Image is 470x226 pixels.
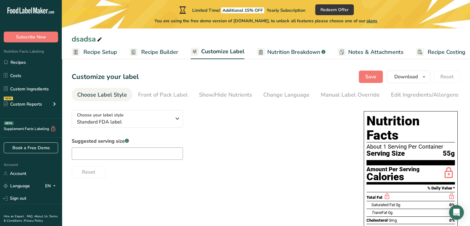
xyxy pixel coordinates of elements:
a: Language [4,180,30,191]
span: Saturated Fat [371,202,395,207]
span: Customize Label [201,47,244,56]
a: Recipe Builder [129,45,178,59]
span: 0g [396,202,400,207]
span: Fat [371,210,387,215]
div: Open Intercom Messenger [449,205,464,220]
div: Calories [366,172,420,181]
span: Reset [440,73,454,80]
a: Notes & Attachments [338,45,404,59]
a: Nutrition Breakdown [257,45,325,59]
div: Custom Reports [4,101,42,107]
section: % Daily Value * [366,185,455,192]
span: Subscribe Now [16,34,46,40]
span: Additional 15% OFF [221,7,264,13]
a: Customize Label [191,45,244,59]
label: Suggested serving size [72,137,183,145]
div: NEW [4,97,13,100]
div: Limited Time! [178,6,305,14]
a: Recipe Setup [72,45,117,59]
div: BETA [4,121,14,125]
a: Hire an Expert . [4,214,26,219]
span: Cholesterol [366,218,388,223]
button: Redeem Offer [315,4,354,15]
button: Download [387,71,430,83]
span: plans [366,18,377,24]
span: Recipe Builder [141,48,178,56]
div: Front of Pack Label [138,91,188,99]
div: Choose Label Style [77,91,127,99]
button: Choose your label style Standard FDA label [72,110,183,128]
button: Subscribe Now [4,32,58,42]
div: About 1 Serving Per Container [366,144,455,150]
a: Book a Free Demo [4,142,58,153]
button: Save [359,71,383,83]
span: 0mg [389,218,397,223]
span: 55g [443,150,455,158]
span: Notes & Attachments [348,48,404,56]
span: Choose your label style [77,112,124,118]
i: Trans [371,210,382,215]
span: You are using the free demo version of [DOMAIN_NAME], to unlock all features please choose one of... [155,18,377,24]
a: About Us . [34,214,49,219]
span: Serving Size [366,150,405,158]
div: Change Language [263,91,310,99]
h1: Nutrition Facts [366,114,455,142]
a: Recipe Costing [416,45,465,59]
button: Reset [434,71,460,83]
div: Manual Label Override [321,91,380,99]
span: 0% [449,218,455,223]
span: 0g [388,210,392,215]
div: Amount Per Serving [366,167,420,172]
div: Edit Ingredients/Allergens List [391,91,469,99]
span: Save [365,73,376,80]
a: Privacy Policy [24,219,43,223]
a: FAQ . [27,214,34,219]
div: EN [45,182,58,190]
span: Redeem Offer [320,7,349,13]
span: Standard FDA label [77,118,171,126]
span: Recipe Setup [83,48,117,56]
span: Total Fat [366,195,383,200]
span: Recipe Costing [428,48,465,56]
a: Terms & Conditions . [4,214,58,223]
h1: Customize your label [72,72,139,82]
span: Reset [82,168,95,176]
span: Download [394,73,418,80]
span: Yearly Subscription [267,7,305,13]
button: Reset [72,166,105,178]
div: Show/Hide Nutrients [199,91,252,99]
div: dsadsa [72,33,103,45]
span: Nutrition Breakdown [267,48,320,56]
span: 0% [449,202,455,207]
